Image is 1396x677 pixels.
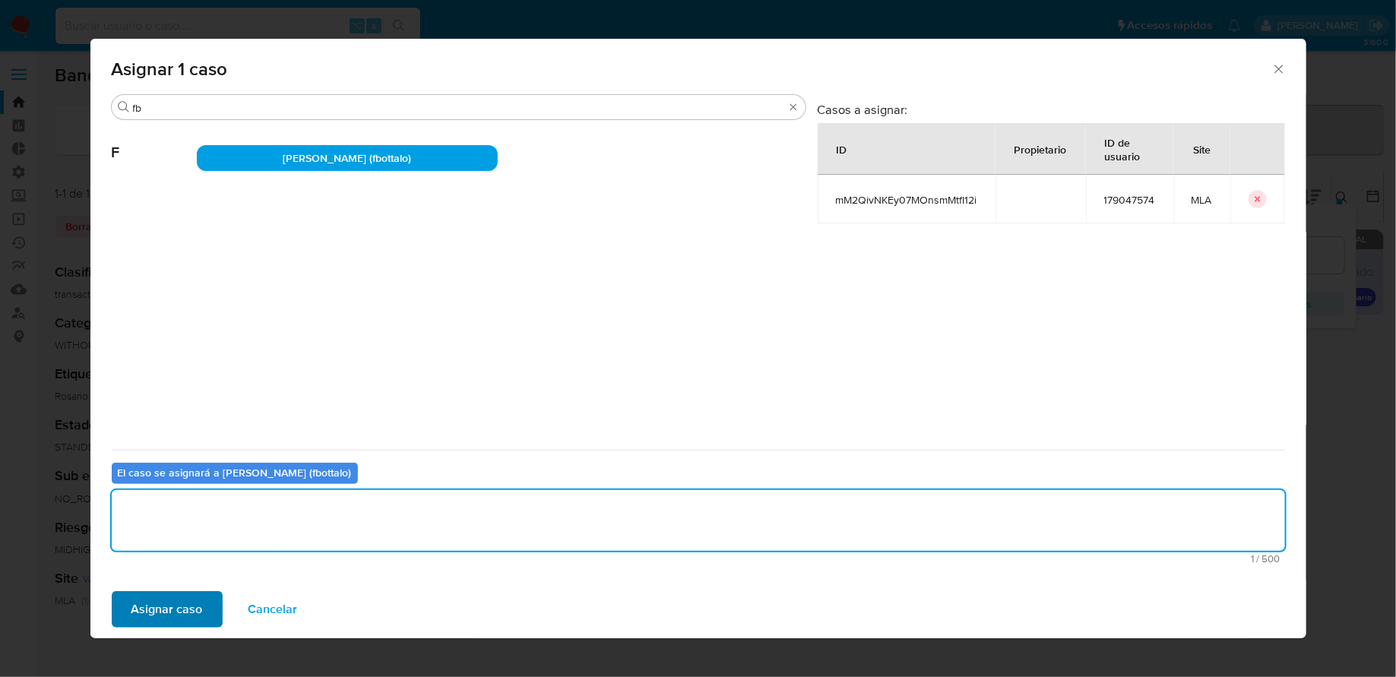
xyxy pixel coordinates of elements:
[1192,193,1212,207] span: MLA
[90,39,1306,638] div: assign-modal
[229,591,318,628] button: Cancelar
[112,121,197,162] span: F
[118,465,352,480] b: El caso se asignará a [PERSON_NAME] (fbottalo)
[197,145,499,171] div: [PERSON_NAME] (fbottalo)
[996,131,1085,167] div: Propietario
[787,101,799,113] button: Borrar
[283,150,411,166] span: [PERSON_NAME] (fbottalo)
[116,554,1280,564] span: Máximo 500 caracteres
[112,60,1272,78] span: Asignar 1 caso
[112,591,223,628] button: Asignar caso
[1271,62,1285,75] button: Cerrar ventana
[133,101,784,115] input: Buscar analista
[818,102,1285,117] h3: Casos a asignar:
[248,593,298,626] span: Cancelar
[131,593,203,626] span: Asignar caso
[818,131,866,167] div: ID
[836,193,977,207] span: mM2QivNKEy07MOnsmMtfI12i
[1087,124,1173,174] div: ID de usuario
[1249,190,1267,208] button: icon-button
[118,101,130,113] button: Buscar
[1104,193,1155,207] span: 179047574
[1176,131,1230,167] div: Site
